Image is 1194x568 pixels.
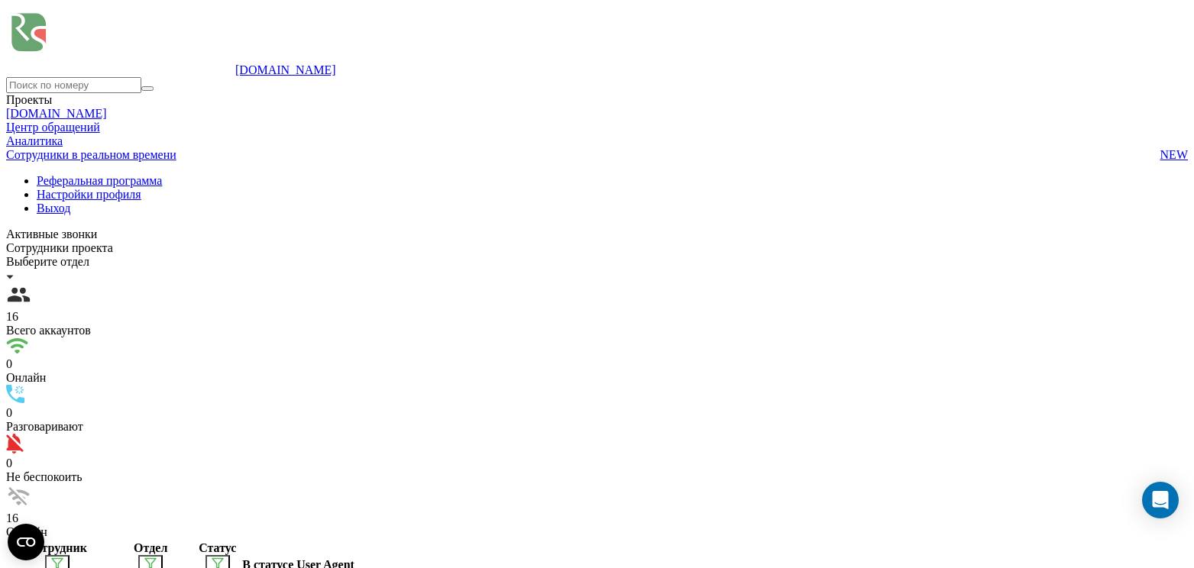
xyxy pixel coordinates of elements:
a: [DOMAIN_NAME] [6,107,107,120]
div: Статус [196,541,239,555]
a: Сотрудники в реальном времениNEW [6,148,1188,162]
a: [DOMAIN_NAME] [235,63,336,76]
div: 0 [6,457,1188,470]
span: NEW [1160,148,1188,162]
img: Ringostat logo [6,6,235,74]
div: Отдел [108,541,193,555]
div: Онлайн [6,371,1188,385]
input: Поиск по номеру [6,77,141,93]
div: Активные звонки [6,228,1188,241]
div: 16 [6,512,1188,525]
div: Офлайн [6,525,1188,539]
a: Аналитика [6,134,63,147]
a: Реферальная программа [37,174,162,187]
div: Выберите отдел [6,255,1188,269]
a: Центр обращений [6,121,100,134]
div: Сотрудник [8,541,105,555]
div: Не беспокоить [6,470,1188,484]
div: Всего аккаунтов [6,324,1188,337]
span: Сотрудники в реальном времени [6,148,176,162]
div: Сотрудники проекта [6,241,1188,255]
a: Выход [37,202,71,215]
div: 0 [6,406,1188,420]
a: Настройки профиля [37,188,141,201]
div: Разговаривают [6,420,1188,434]
div: 0 [6,357,1188,371]
div: Проекты [6,93,1188,107]
div: Open Intercom Messenger [1142,482,1179,518]
button: Open CMP widget [8,524,44,560]
div: 16 [6,310,1188,324]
